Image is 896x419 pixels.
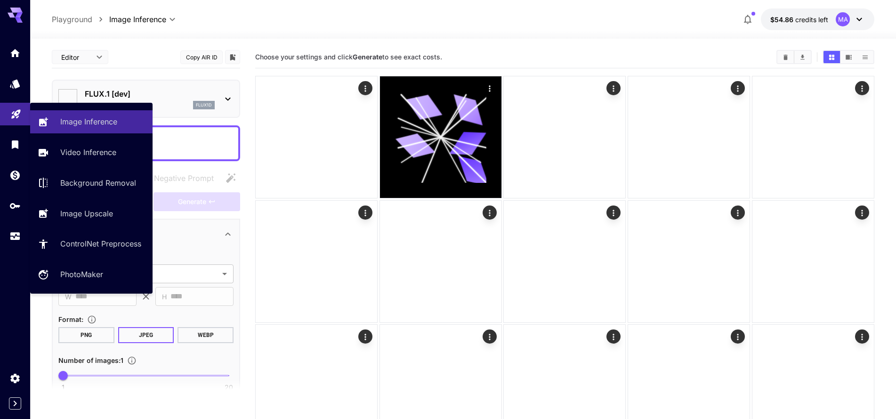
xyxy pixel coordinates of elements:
[60,177,136,189] p: Background Removal
[52,14,92,25] p: Playground
[840,51,857,63] button: Show images in video view
[358,81,372,95] div: Actions
[353,53,382,61] b: Generate
[823,51,840,63] button: Show images in grid view
[30,202,153,225] a: Image Upscale
[162,291,167,302] span: H
[9,78,21,90] div: Models
[9,169,21,181] div: Wallet
[823,50,874,64] div: Show images in grid viewShow images in video viewShow images in list view
[228,51,237,63] button: Add to library
[83,315,100,324] button: Choose the file format for the output image.
[770,15,828,25] div: $54.85945
[58,327,114,343] button: PNG
[30,141,153,164] a: Video Inference
[483,329,497,344] div: Actions
[777,51,794,63] button: Clear Images
[255,53,442,61] span: Choose your settings and click to see exact costs.
[836,12,850,26] div: MA
[61,52,90,62] span: Editor
[794,51,811,63] button: Download All
[123,356,140,365] button: Specify how many images to generate in a single request. Each image generation will be charged se...
[857,51,873,63] button: Show images in list view
[196,102,212,108] p: flux1d
[118,327,174,343] button: JPEG
[9,230,21,242] div: Usage
[180,50,223,64] button: Copy AIR ID
[60,116,117,127] p: Image Inference
[30,110,153,133] a: Image Inference
[849,374,896,419] iframe: Chat Widget
[30,232,153,255] a: ControlNet Preprocess
[178,327,234,343] button: WEBP
[60,269,103,280] p: PhotoMaker
[109,14,166,25] span: Image Inference
[358,329,372,344] div: Actions
[135,172,221,184] span: Negative prompts are not compatible with the selected model.
[731,329,745,344] div: Actions
[30,263,153,286] a: PhotoMaker
[731,205,745,220] div: Actions
[58,315,83,323] span: Format :
[10,106,22,117] div: Playground
[58,356,123,364] span: Number of images : 1
[731,81,745,95] div: Actions
[9,372,21,384] div: Settings
[154,173,214,184] span: Negative Prompt
[855,329,869,344] div: Actions
[483,205,497,220] div: Actions
[60,147,116,158] p: Video Inference
[761,8,874,30] button: $54.85945
[607,329,621,344] div: Actions
[358,205,372,220] div: Actions
[9,397,21,410] button: Expand sidebar
[60,238,141,249] p: ControlNet Preprocess
[607,205,621,220] div: Actions
[60,208,113,219] p: Image Upscale
[795,16,828,24] span: credits left
[855,81,869,95] div: Actions
[776,50,812,64] div: Clear ImagesDownload All
[52,14,109,25] nav: breadcrumb
[9,200,21,212] div: API Keys
[30,172,153,195] a: Background Removal
[85,88,215,99] p: FLUX.1 [dev]
[607,81,621,95] div: Actions
[770,16,795,24] span: $54.86
[9,139,21,150] div: Library
[855,205,869,220] div: Actions
[9,47,21,59] div: Home
[65,291,72,302] span: W
[483,81,497,95] div: Actions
